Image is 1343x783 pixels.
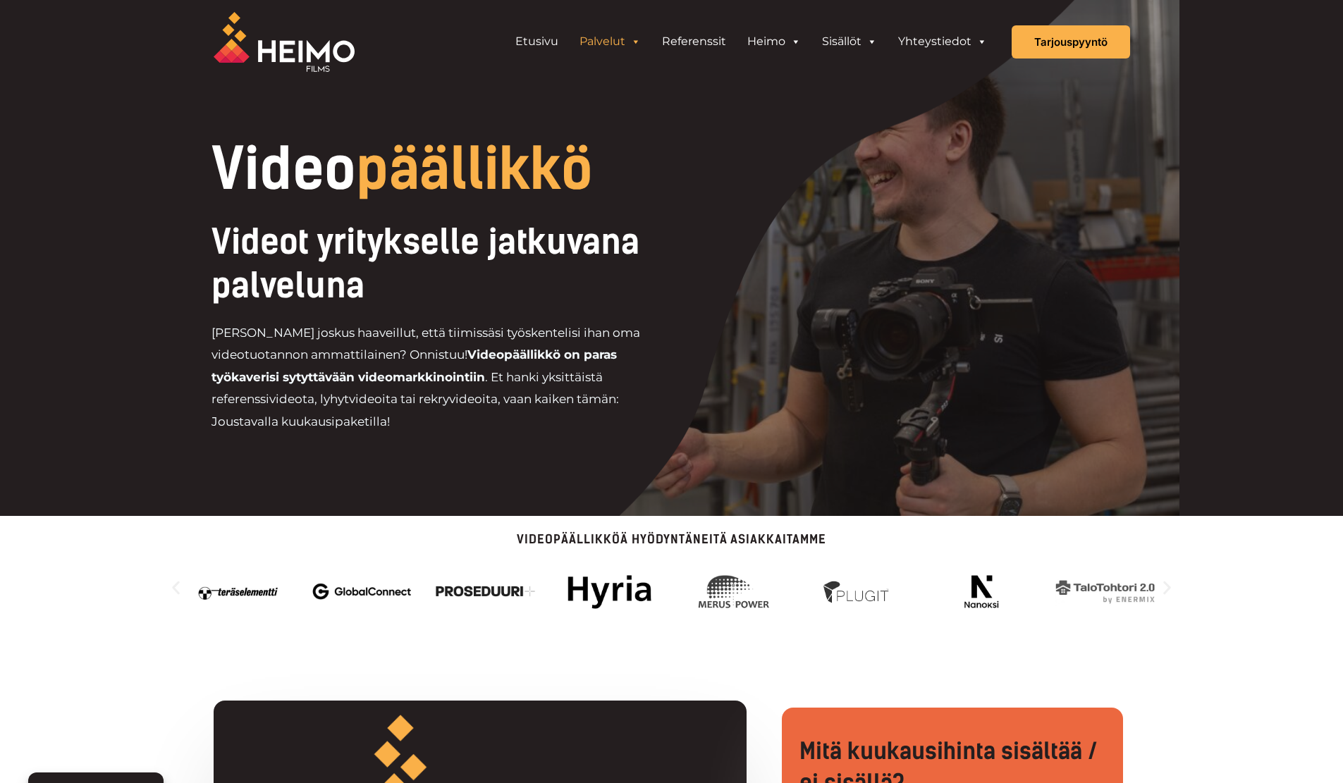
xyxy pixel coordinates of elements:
[737,27,811,56] a: Heimo
[312,567,412,616] img: Videotuotantoa yritykselle jatkuvana palveluna hankkii mm. GlobalConnect
[1055,567,1155,616] div: 9 / 14
[167,534,1176,545] p: Videopäällikköä hyödyntäneitä asiakkaitamme
[932,567,1031,616] img: nanoksi_logo
[505,27,569,56] a: Etusivu
[1055,567,1155,616] img: Videotuotantoa yritykselle jatkuvana palveluna hankkii mm. Enermix
[167,560,1176,616] div: Karuselli | Vieritys vaakasuunnassa: Vasen ja oikea nuoli
[569,27,651,56] a: Palvelut
[211,141,768,197] h1: Video
[684,567,783,616] div: 6 / 14
[188,567,288,616] img: Videotuotantoa yritykselle jatkuvana palveluna hankkii mm. Teräselementti
[188,567,288,616] div: 2 / 14
[811,27,888,56] a: Sisällöt
[214,12,355,72] img: Heimo Filmsin logo
[436,567,536,616] img: Videotuotantoa yritykselle jatkuvana palveluna hankkii mm. Proseduuri
[808,567,907,616] div: 7 / 14
[808,567,907,616] img: Videotuotantoa yritykselle jatkuvana palveluna hankkii mm. Plugit
[651,27,737,56] a: Referenssit
[211,347,617,384] strong: Videopäällikkö on paras työkaverisi sytyttävään videomarkkinointiin
[888,27,998,56] a: Yhteystiedot
[436,567,536,616] div: 4 / 14
[211,322,672,433] p: [PERSON_NAME] joskus haaveillut, että tiimissäsi työskentelisi ihan oma videotuotannon ammattilai...
[312,567,412,616] div: 3 / 14
[498,27,1005,56] aside: Header Widget 1
[560,567,659,616] img: hyria_heimo
[932,567,1031,616] div: 8 / 14
[211,221,639,306] span: Videot yritykselle jatkuvana palveluna
[1012,25,1130,58] a: Tarjouspyyntö
[684,567,783,616] img: Videotuotantoa yritykselle jatkuvana palveluna hankkii mm. Merus Power
[560,567,659,616] div: 5 / 14
[356,135,593,203] span: päällikkö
